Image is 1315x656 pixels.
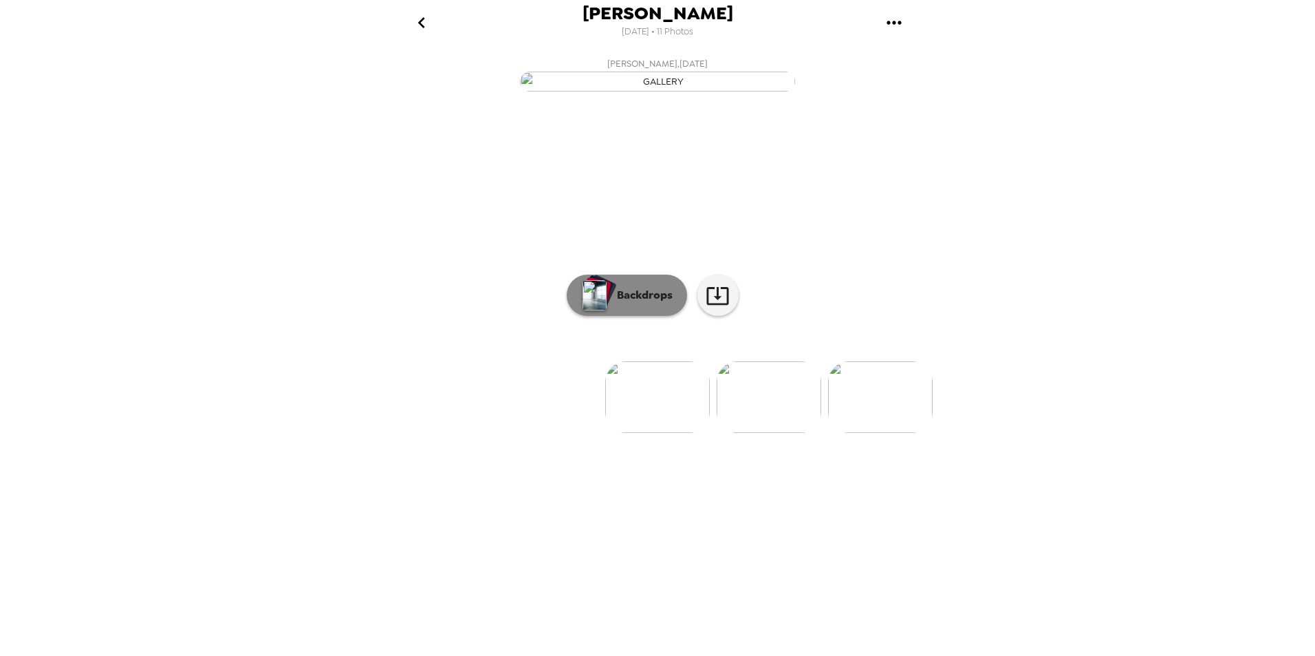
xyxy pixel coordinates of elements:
[717,361,821,433] img: gallery
[520,72,795,92] img: gallery
[622,23,693,41] span: [DATE] • 11 Photos
[382,52,933,96] button: [PERSON_NAME],[DATE]
[607,56,708,72] span: [PERSON_NAME] , [DATE]
[605,361,710,433] img: gallery
[583,4,733,23] span: [PERSON_NAME]
[828,361,933,433] img: gallery
[610,287,673,304] p: Backdrops
[567,275,687,316] button: Backdrops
